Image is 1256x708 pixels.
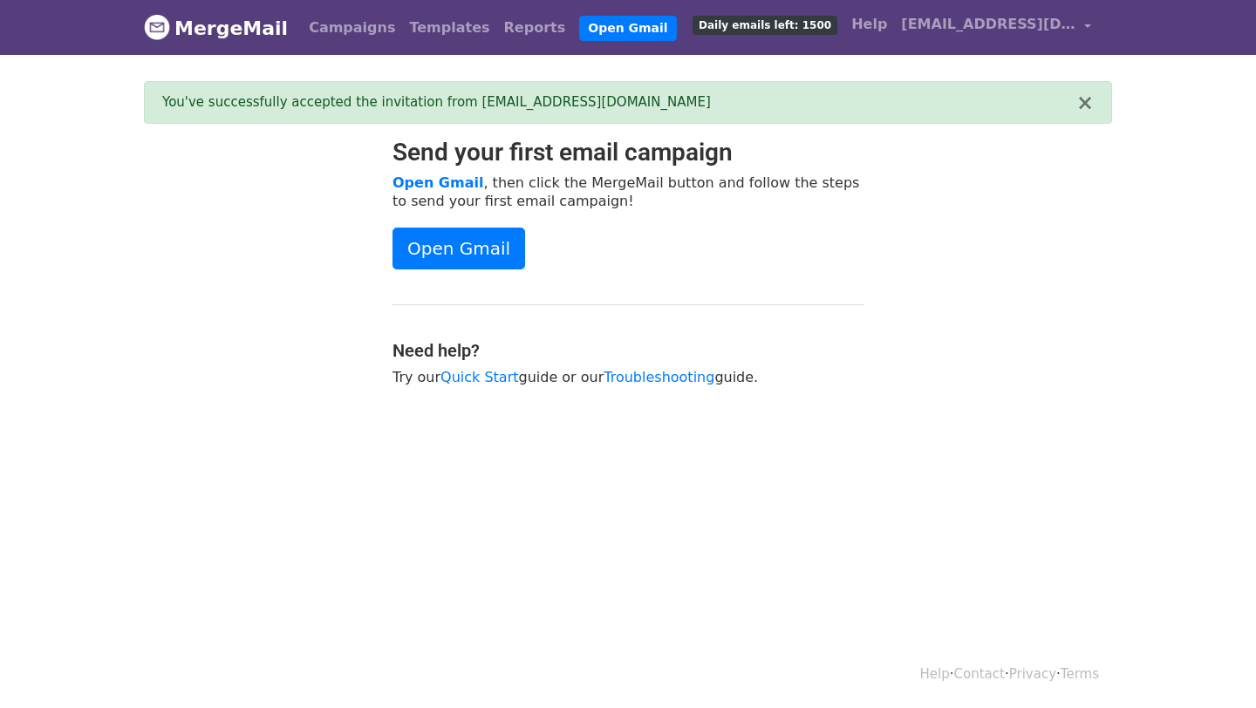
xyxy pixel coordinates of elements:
[402,10,496,45] a: Templates
[144,10,288,46] a: MergeMail
[392,174,483,191] a: Open Gmail
[1061,666,1099,682] a: Terms
[392,368,863,386] p: Try our guide or our guide.
[844,7,894,42] a: Help
[392,138,863,167] h2: Send your first email campaign
[497,10,573,45] a: Reports
[1076,92,1094,113] button: ×
[302,10,402,45] a: Campaigns
[954,666,1005,682] a: Contact
[579,16,676,41] a: Open Gmail
[894,7,1098,48] a: [EMAIL_ADDRESS][DOMAIN_NAME]
[144,14,170,40] img: MergeMail logo
[604,369,714,385] a: Troubleshooting
[162,92,1076,112] div: You've successfully accepted the invitation from [EMAIL_ADDRESS][DOMAIN_NAME]
[392,340,863,361] h4: Need help?
[392,174,863,210] p: , then click the MergeMail button and follow the steps to send your first email campaign!
[901,14,1075,35] span: [EMAIL_ADDRESS][DOMAIN_NAME]
[686,7,844,42] a: Daily emails left: 1500
[693,16,837,35] span: Daily emails left: 1500
[392,228,525,269] a: Open Gmail
[920,666,950,682] a: Help
[1169,624,1256,708] iframe: Chat Widget
[1009,666,1056,682] a: Privacy
[440,369,518,385] a: Quick Start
